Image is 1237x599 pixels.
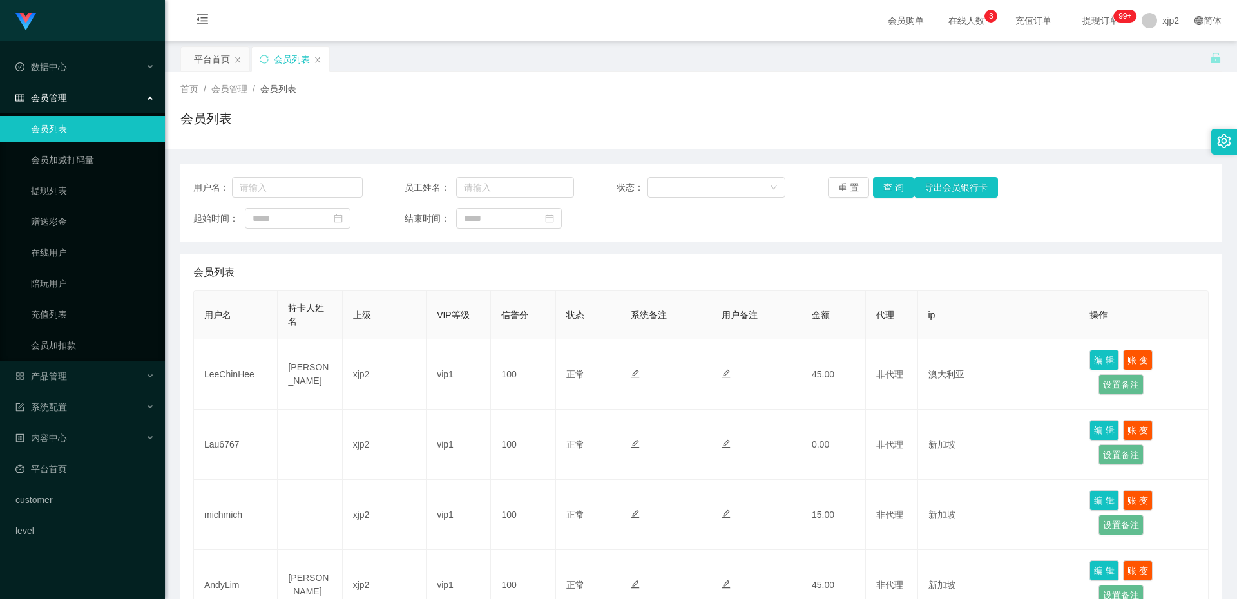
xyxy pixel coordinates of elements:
button: 编 辑 [1089,560,1119,581]
td: 45.00 [801,339,866,410]
td: vip1 [427,339,491,410]
span: 在线人数 [942,16,991,25]
td: 100 [491,410,555,480]
a: 图标: dashboard平台首页 [15,456,155,482]
td: xjp2 [343,339,427,410]
td: 100 [491,339,555,410]
span: 正常 [566,369,584,379]
span: 充值订单 [1009,16,1058,25]
i: 图标: edit [722,369,731,378]
img: logo.9652507e.png [15,13,36,31]
a: 提现列表 [31,178,155,204]
span: 金额 [812,310,830,320]
span: 用户备注 [722,310,758,320]
span: 操作 [1089,310,1108,320]
td: 新加坡 [918,480,1080,550]
i: 图标: edit [631,509,640,518]
i: 图标: form [15,403,24,412]
span: 信誉分 [501,310,528,320]
span: 持卡人姓名 [288,303,324,327]
i: 图标: table [15,93,24,102]
i: 图标: calendar [334,214,343,223]
button: 账 变 [1123,420,1153,441]
span: 非代理 [876,369,903,379]
div: 平台首页 [194,47,230,71]
span: 会员列表 [193,265,235,280]
sup: 3 [984,10,997,23]
i: 图标: appstore-o [15,372,24,381]
a: level [15,518,155,544]
span: 正常 [566,509,584,520]
i: 图标: edit [722,439,731,448]
sup: 179 [1113,10,1136,23]
i: 图标: down [770,184,778,193]
i: 图标: profile [15,433,24,442]
button: 账 变 [1123,350,1153,370]
a: customer [15,487,155,513]
i: 图标: setting [1217,134,1231,148]
i: 图标: calendar [545,214,554,223]
span: 起始时间： [193,212,245,225]
span: 非代理 [876,509,903,520]
span: 首页 [180,84,198,94]
i: 图标: menu-fold [180,1,224,42]
button: 设置备注 [1098,444,1144,465]
td: 15.00 [801,480,866,550]
td: vip1 [427,410,491,480]
span: 正常 [566,580,584,590]
span: 会员管理 [15,93,67,103]
span: 员工姓名： [405,181,456,195]
span: 结束时间： [405,212,456,225]
span: 产品管理 [15,371,67,381]
button: 查 询 [873,177,914,198]
span: 非代理 [876,580,903,590]
button: 设置备注 [1098,515,1144,535]
button: 账 变 [1123,560,1153,581]
span: 状态： [617,181,648,195]
i: 图标: check-circle-o [15,62,24,71]
button: 导出会员银行卡 [914,177,998,198]
span: / [204,84,206,94]
i: 图标: edit [722,509,731,518]
td: xjp2 [343,480,427,550]
span: VIP等级 [437,310,470,320]
a: 会员加扣款 [31,332,155,358]
span: 数据中心 [15,62,67,72]
span: 提现订单 [1076,16,1125,25]
div: 会员列表 [274,47,310,71]
button: 设置备注 [1098,374,1144,395]
span: 代理 [876,310,894,320]
i: 图标: sync [260,55,269,64]
span: 非代理 [876,439,903,450]
span: 用户名 [204,310,231,320]
span: 内容中心 [15,433,67,443]
h1: 会员列表 [180,109,232,128]
button: 编 辑 [1089,350,1119,370]
td: Lau6767 [194,410,278,480]
input: 请输入 [232,177,363,198]
input: 请输入 [456,177,574,198]
button: 重 置 [828,177,869,198]
span: ip [928,310,935,320]
td: xjp2 [343,410,427,480]
button: 账 变 [1123,490,1153,511]
i: 图标: global [1194,16,1203,25]
span: / [253,84,255,94]
span: 用户名： [193,181,232,195]
i: 图标: close [314,56,321,64]
a: 陪玩用户 [31,271,155,296]
td: vip1 [427,480,491,550]
td: 0.00 [801,410,866,480]
i: 图标: edit [722,580,731,589]
td: michmich [194,480,278,550]
span: 状态 [566,310,584,320]
a: 会员列表 [31,116,155,142]
span: 会员列表 [260,84,296,94]
a: 赠送彩金 [31,209,155,234]
button: 编 辑 [1089,490,1119,511]
i: 图标: edit [631,580,640,589]
span: 系统备注 [631,310,667,320]
span: 上级 [353,310,371,320]
td: 100 [491,480,555,550]
i: 图标: edit [631,369,640,378]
